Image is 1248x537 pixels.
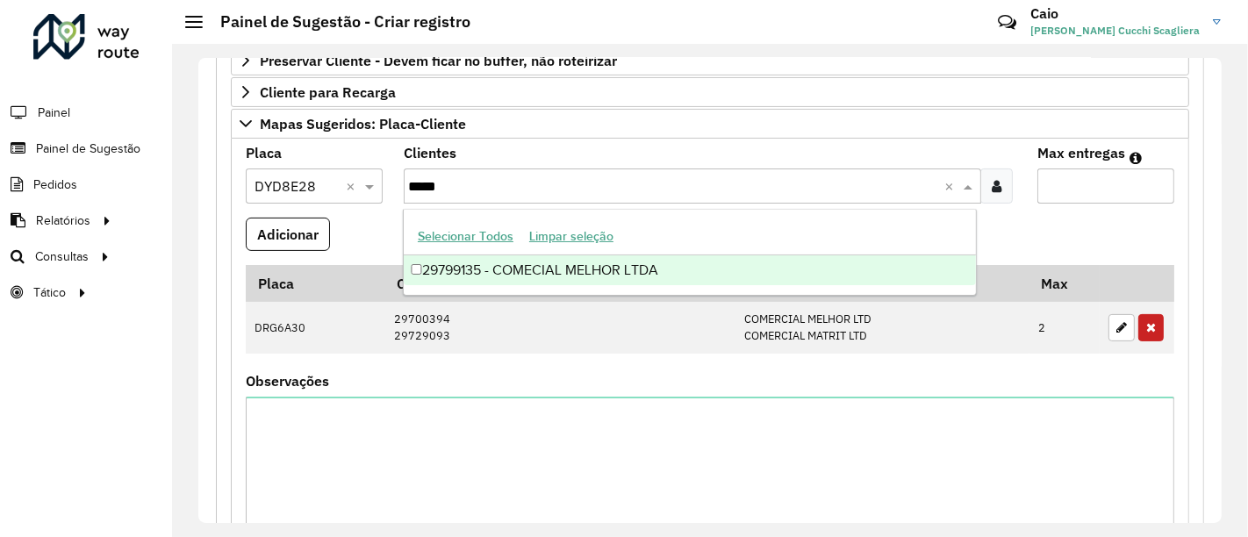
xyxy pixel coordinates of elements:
[1029,302,1100,354] td: 2
[246,370,329,391] label: Observações
[246,218,330,251] button: Adicionar
[231,77,1189,107] a: Cliente para Recarga
[38,104,70,122] span: Painel
[246,142,282,163] label: Placa
[404,255,976,285] div: 29799135 - COMECIAL MELHOR LTDA
[231,46,1189,75] a: Preservar Cliente - Devem ficar no buffer, não roteirizar
[246,302,384,354] td: DRG6A30
[735,302,1029,354] td: COMERCIAL MELHOR LTD COMERCIAL MATRIT LTD
[260,117,466,131] span: Mapas Sugeridos: Placa-Cliente
[404,142,456,163] label: Clientes
[35,247,89,266] span: Consultas
[1037,142,1125,163] label: Max entregas
[231,109,1189,139] a: Mapas Sugeridos: Placa-Cliente
[944,175,959,197] span: Clear all
[1030,5,1200,22] h3: Caio
[410,223,521,250] button: Selecionar Todos
[36,140,140,158] span: Painel de Sugestão
[988,4,1026,41] a: Contato Rápido
[384,302,735,354] td: 29700394 29729093
[246,265,384,302] th: Placa
[203,12,470,32] h2: Painel de Sugestão - Criar registro
[346,175,361,197] span: Clear all
[33,283,66,302] span: Tático
[403,209,977,296] ng-dropdown-panel: Options list
[1030,23,1200,39] span: [PERSON_NAME] Cucchi Scagliera
[260,85,396,99] span: Cliente para Recarga
[36,211,90,230] span: Relatórios
[33,175,77,194] span: Pedidos
[521,223,621,250] button: Limpar seleção
[1029,265,1100,302] th: Max
[384,265,735,302] th: Código Cliente
[1130,151,1142,165] em: Máximo de clientes que serão colocados na mesma rota com os clientes informados
[260,54,617,68] span: Preservar Cliente - Devem ficar no buffer, não roteirizar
